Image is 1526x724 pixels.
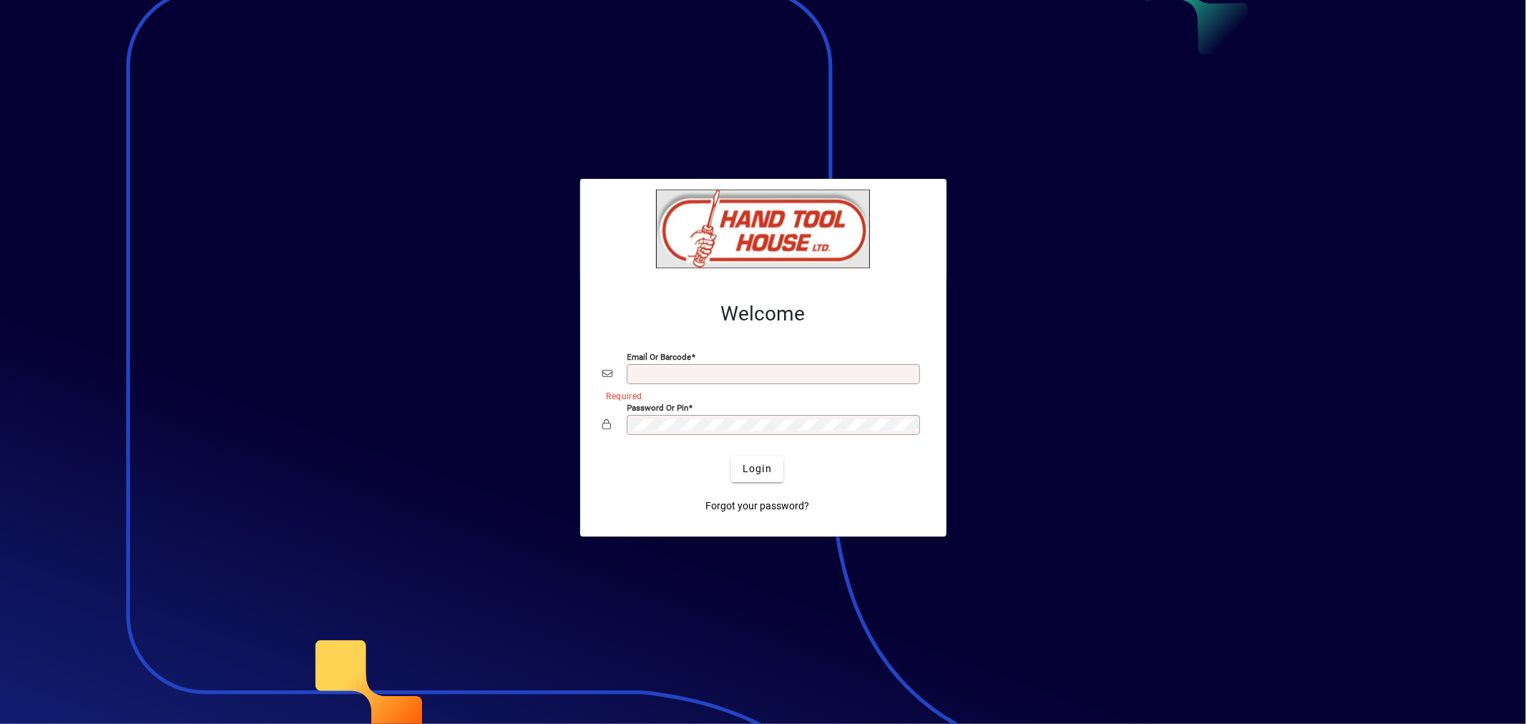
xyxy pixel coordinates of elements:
mat-label: Email or Barcode [627,351,692,361]
span: Login [743,461,772,476]
mat-error: Required [607,388,912,403]
a: Forgot your password? [700,494,815,519]
mat-label: Password or Pin [627,402,689,412]
button: Login [731,456,783,482]
h2: Welcome [603,302,924,326]
span: Forgot your password? [705,499,809,514]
